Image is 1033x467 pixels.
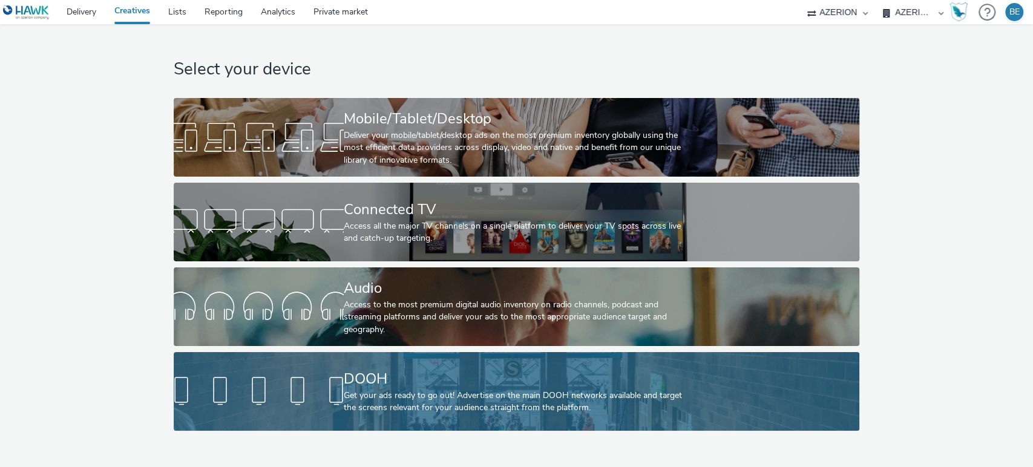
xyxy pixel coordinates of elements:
[174,98,859,177] a: Mobile/Tablet/DesktopDeliver your mobile/tablet/desktop ads on the most premium inventory globall...
[174,58,859,81] h1: Select your device
[344,199,684,220] div: Connected TV
[344,368,684,390] div: DOOH
[344,278,684,299] div: Audio
[949,2,968,22] img: Hawk Academy
[344,129,684,166] div: Deliver your mobile/tablet/desktop ads on the most premium inventory globally using the most effi...
[3,5,50,20] img: undefined Logo
[949,2,972,22] a: Hawk Academy
[174,183,859,261] a: Connected TVAccess all the major TV channels on a single platform to deliver your TV spots across...
[344,108,684,129] div: Mobile/Tablet/Desktop
[174,352,859,431] a: DOOHGet your ads ready to go out! Advertise on the main DOOH networks available and target the sc...
[344,390,684,414] div: Get your ads ready to go out! Advertise on the main DOOH networks available and target the screen...
[344,220,684,245] div: Access all the major TV channels on a single platform to deliver your TV spots across live and ca...
[344,299,684,336] div: Access to the most premium digital audio inventory on radio channels, podcast and streaming platf...
[174,267,859,346] a: AudioAccess to the most premium digital audio inventory on radio channels, podcast and streaming ...
[1009,3,1020,21] div: BE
